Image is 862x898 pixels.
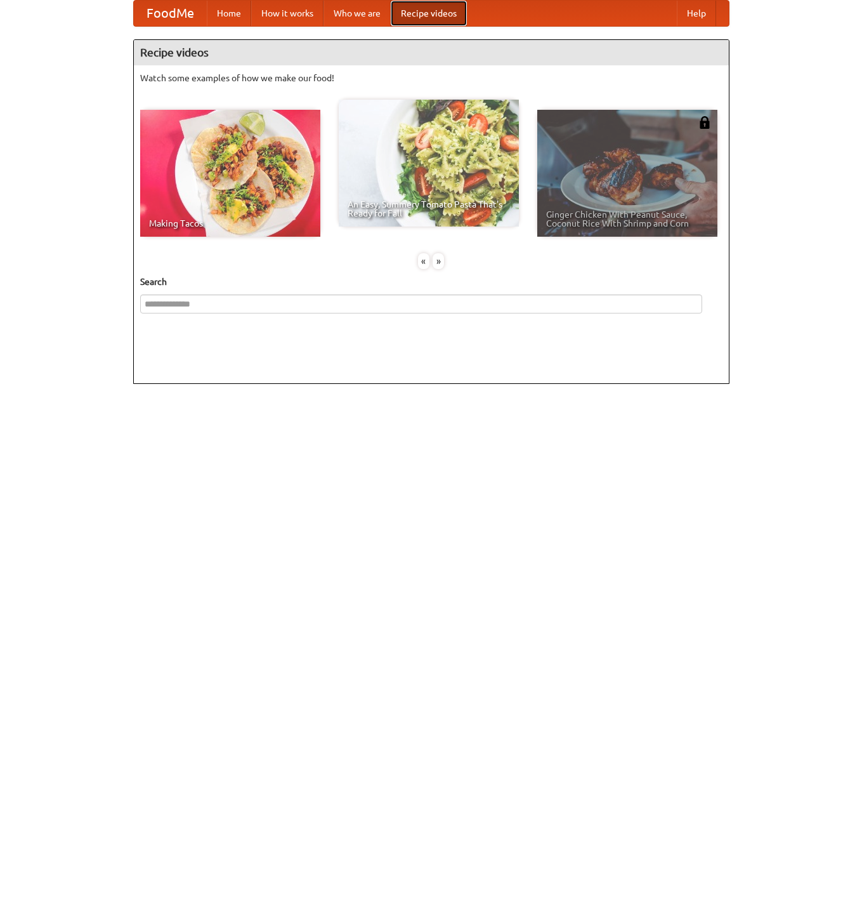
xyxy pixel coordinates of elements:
a: Recipe videos [391,1,467,26]
a: An Easy, Summery Tomato Pasta That's Ready for Fall [339,100,519,227]
a: How it works [251,1,323,26]
a: FoodMe [134,1,207,26]
img: 483408.png [698,116,711,129]
div: » [433,253,444,269]
div: « [418,253,429,269]
a: Help [677,1,716,26]
h4: Recipe videos [134,40,729,65]
span: An Easy, Summery Tomato Pasta That's Ready for Fall [348,200,510,218]
a: Home [207,1,251,26]
a: Who we are [323,1,391,26]
h5: Search [140,275,722,288]
p: Watch some examples of how we make our food! [140,72,722,84]
span: Making Tacos [149,219,311,228]
a: Making Tacos [140,110,320,237]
